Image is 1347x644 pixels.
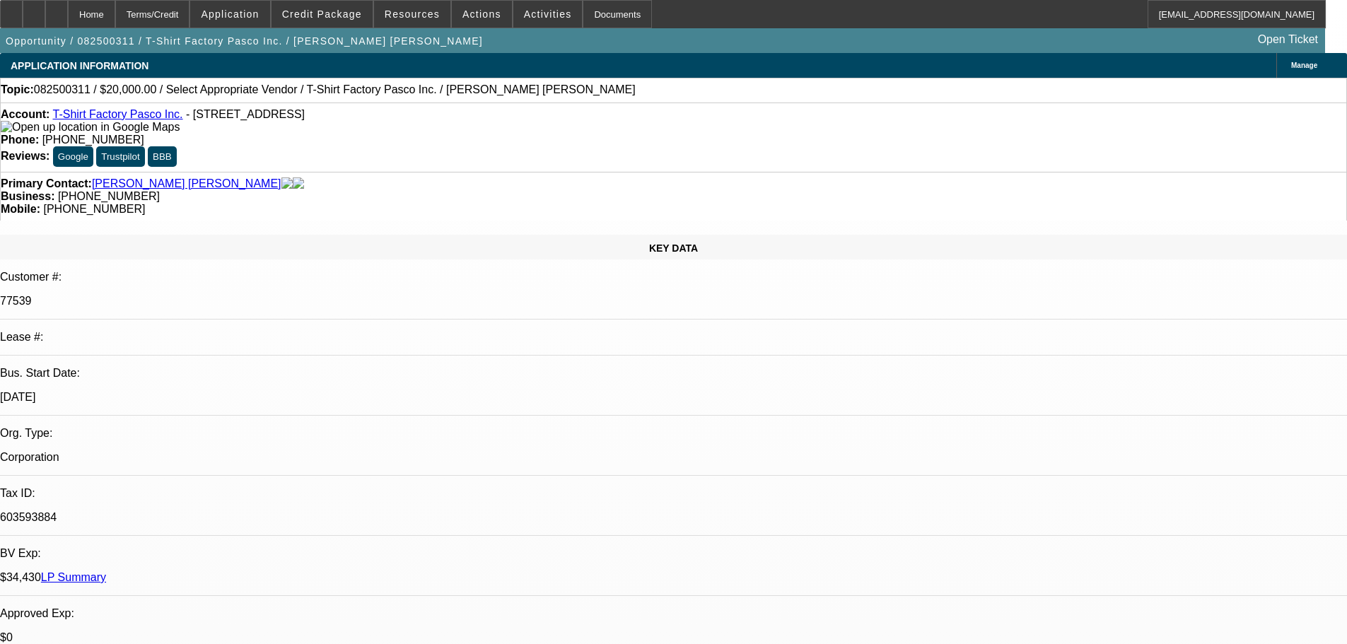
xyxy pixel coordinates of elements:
a: [PERSON_NAME] [PERSON_NAME] [92,177,281,190]
a: View Google Maps [1,121,180,133]
span: Opportunity / 082500311 / T-Shirt Factory Pasco Inc. / [PERSON_NAME] [PERSON_NAME] [6,35,483,47]
strong: Mobile: [1,203,40,215]
button: Google [53,146,93,167]
strong: Topic: [1,83,34,96]
span: Actions [462,8,501,20]
span: - [STREET_ADDRESS] [186,108,305,120]
strong: Reviews: [1,150,49,162]
span: Credit Package [282,8,362,20]
strong: Account: [1,108,49,120]
button: Trustpilot [96,146,144,167]
span: 082500311 / $20,000.00 / Select Appropriate Vendor / T-Shirt Factory Pasco Inc. / [PERSON_NAME] [... [34,83,636,96]
strong: Phone: [1,134,39,146]
span: Activities [524,8,572,20]
span: Application [201,8,259,20]
img: facebook-icon.png [281,177,293,190]
span: [PHONE_NUMBER] [43,203,145,215]
a: LP Summary [41,571,106,583]
img: linkedin-icon.png [293,177,304,190]
span: Manage [1291,62,1317,69]
span: KEY DATA [649,242,698,254]
img: Open up location in Google Maps [1,121,180,134]
span: APPLICATION INFORMATION [11,60,148,71]
span: Resources [385,8,440,20]
button: Actions [452,1,512,28]
button: Application [190,1,269,28]
a: T-Shirt Factory Pasco Inc. [52,108,182,120]
button: Credit Package [272,1,373,28]
button: Resources [374,1,450,28]
span: [PHONE_NUMBER] [42,134,144,146]
a: Open Ticket [1252,28,1324,52]
span: [PHONE_NUMBER] [58,190,160,202]
button: Activities [513,1,583,28]
strong: Business: [1,190,54,202]
button: BBB [148,146,177,167]
strong: Primary Contact: [1,177,92,190]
